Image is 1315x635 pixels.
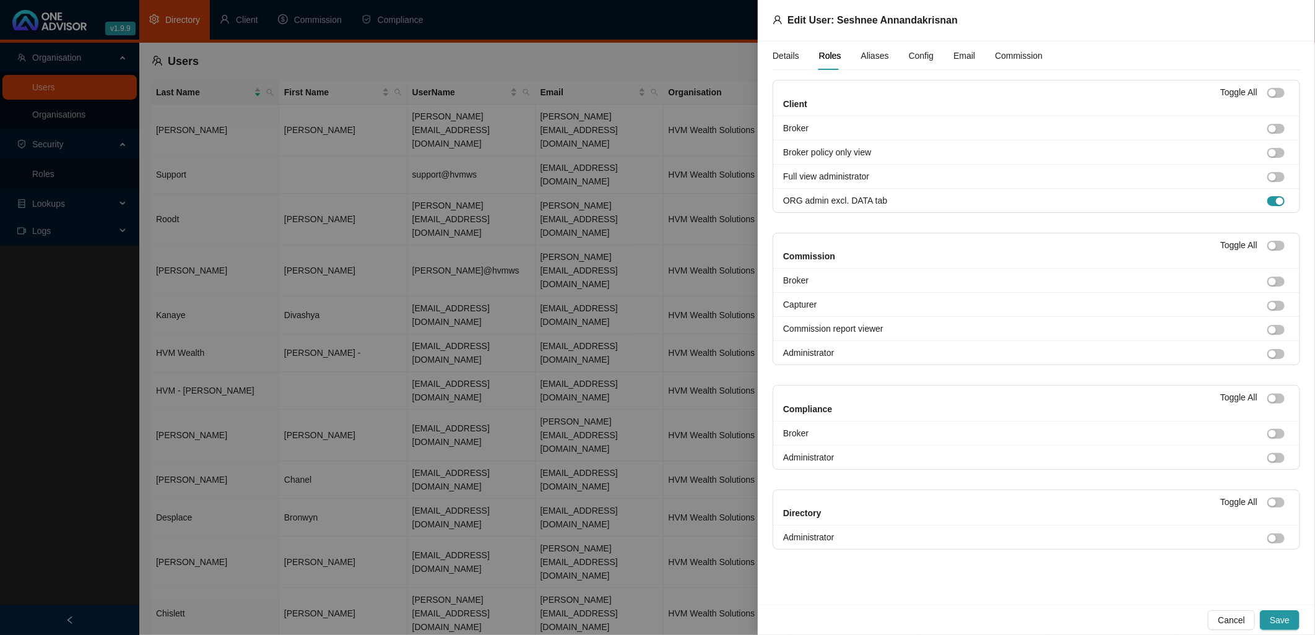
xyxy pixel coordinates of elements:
[1260,610,1300,630] button: Save
[773,341,1300,365] li: Administrator
[773,116,1300,140] li: Broker
[1208,610,1255,630] button: Cancel
[1270,613,1290,627] span: Save
[909,51,934,60] span: Config
[773,140,1300,165] li: Broker policy only view
[1220,497,1257,507] span: Toggle All
[773,446,1300,469] li: Administrator
[1218,613,1245,627] span: Cancel
[773,293,1300,317] li: Capturer
[995,49,1043,63] div: Commission
[773,189,1300,212] li: ORG admin excl. DATA tab
[773,269,1300,293] li: Broker
[773,15,783,25] span: user
[1220,240,1257,250] span: Toggle All
[861,51,889,60] span: Aliases
[783,249,1220,263] h4: Commission
[773,525,1300,549] li: Administrator
[773,49,799,63] div: Details
[953,49,975,63] div: Email
[773,421,1300,446] li: Broker
[783,506,1220,520] h4: Directory
[783,97,1220,111] h4: Client
[783,402,1220,416] h4: Compliance
[1220,87,1257,97] span: Toggle All
[773,317,1300,341] li: Commission report viewer
[773,165,1300,189] li: Full view administrator
[1220,392,1257,402] span: Toggle All
[819,51,841,60] span: Roles
[788,15,958,25] span: Edit User: Seshnee Annandakrisnan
